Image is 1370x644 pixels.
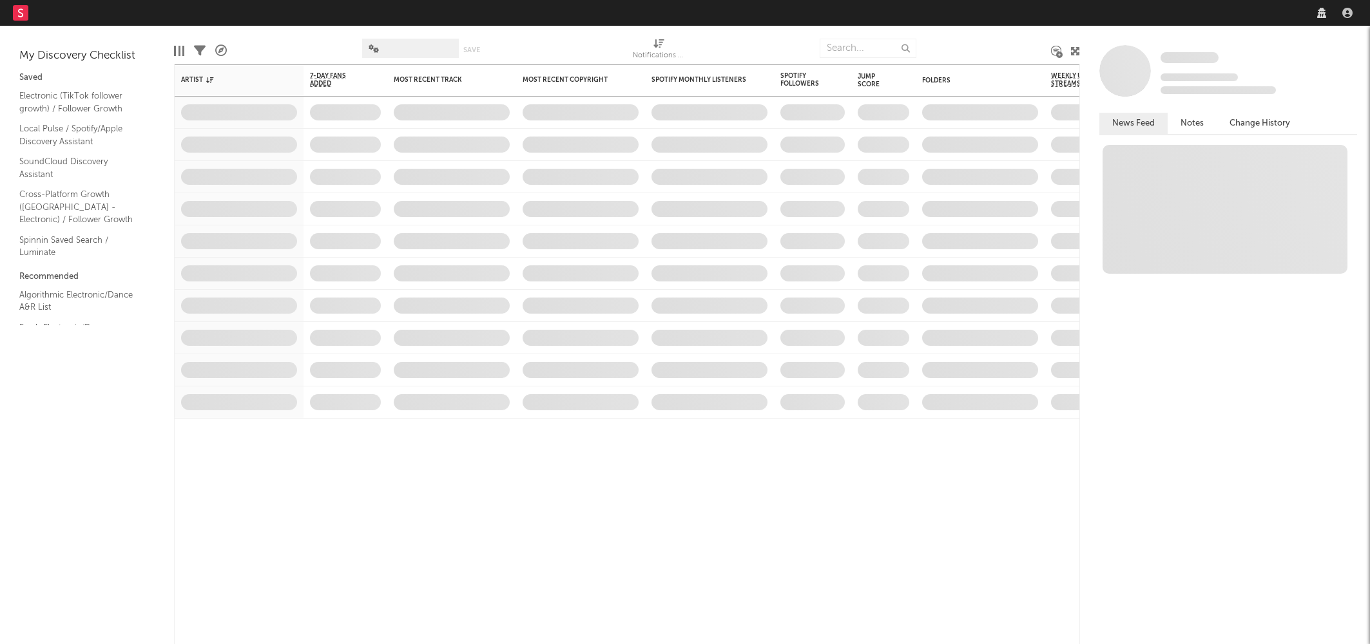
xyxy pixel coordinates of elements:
[463,46,480,53] button: Save
[1051,72,1096,88] span: Weekly US Streams
[19,288,142,314] a: Algorithmic Electronic/Dance A&R List
[651,76,748,84] div: Spotify Monthly Listeners
[181,76,278,84] div: Artist
[1161,52,1219,63] span: Some Artist
[19,187,142,227] a: Cross-Platform Growth ([GEOGRAPHIC_DATA] - Electronic) / Follower Growth
[19,269,155,285] div: Recommended
[922,77,1019,84] div: Folders
[1161,52,1219,64] a: Some Artist
[1161,86,1276,94] span: 0 fans last week
[19,70,155,86] div: Saved
[394,76,490,84] div: Most Recent Track
[1217,113,1303,134] button: Change History
[780,72,825,88] div: Spotify Followers
[1168,113,1217,134] button: Notes
[19,233,142,260] a: Spinnin Saved Search / Luminate
[19,48,155,64] div: My Discovery Checklist
[19,89,142,115] a: Electronic (TikTok follower growth) / Follower Growth
[633,48,684,64] div: Notifications (Artist)
[310,72,362,88] span: 7-Day Fans Added
[858,73,890,88] div: Jump Score
[19,122,142,148] a: Local Pulse / Spotify/Apple Discovery Assistant
[1099,113,1168,134] button: News Feed
[174,32,184,70] div: Edit Columns
[633,32,684,70] div: Notifications (Artist)
[19,321,142,335] a: Fresh Electronic/Dance
[215,32,227,70] div: A&R Pipeline
[523,76,619,84] div: Most Recent Copyright
[194,32,206,70] div: Filters
[19,155,142,181] a: SoundCloud Discovery Assistant
[820,39,916,58] input: Search...
[1161,73,1238,81] span: Tracking Since: [DATE]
